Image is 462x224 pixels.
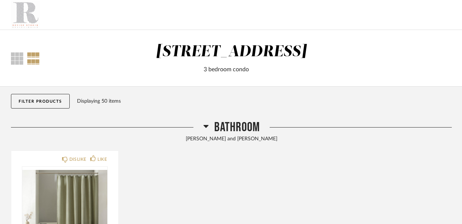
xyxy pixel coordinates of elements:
[97,156,107,163] div: LIKE
[11,135,452,143] div: [PERSON_NAME] and [PERSON_NAME]
[86,65,366,74] div: 3 bedroom condo
[11,0,40,30] img: 546abe6a-a574-4ccb-81aa-98461c14b8d6.jpg
[156,44,307,60] div: [STREET_ADDRESS]
[69,156,86,163] div: DISLIKE
[77,97,448,105] div: Displaying 50 items
[214,119,260,135] span: Bathroom
[11,94,70,109] button: Filter Products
